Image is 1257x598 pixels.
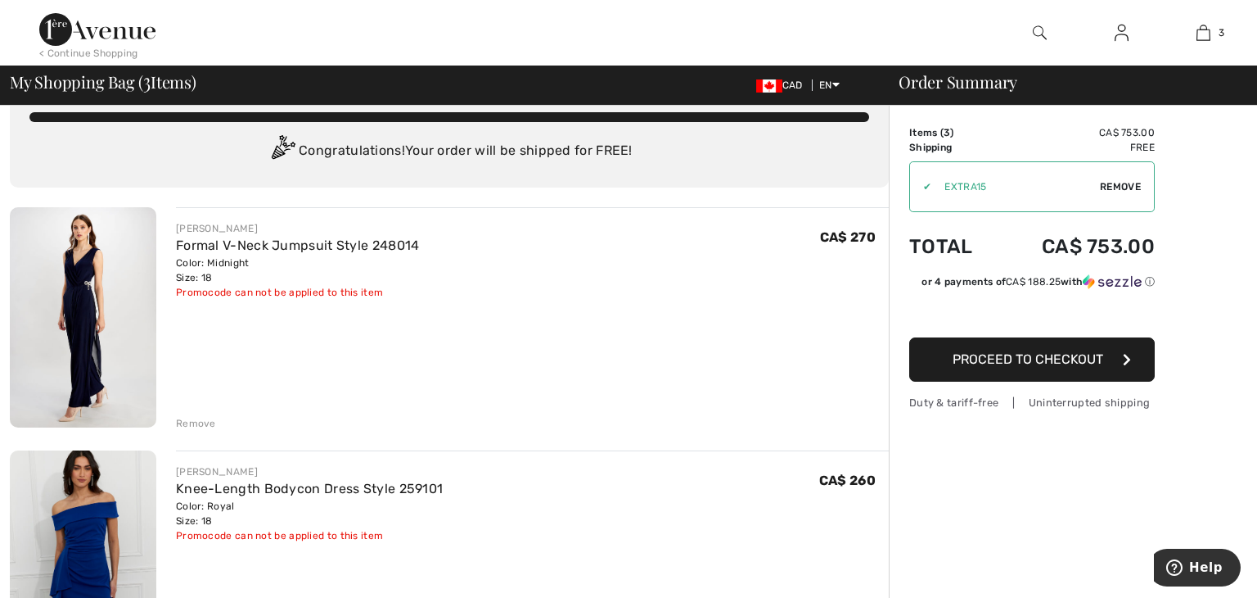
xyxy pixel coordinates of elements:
div: [PERSON_NAME] [176,221,420,236]
span: Proceed to Checkout [953,351,1103,367]
td: CA$ 753.00 [998,219,1155,274]
span: My Shopping Bag ( Items) [10,74,196,90]
div: Congratulations! Your order will be shipped for FREE! [29,135,869,168]
iframe: PayPal-paypal [909,295,1155,332]
img: Canadian Dollar [756,79,782,93]
span: 3 [944,127,950,138]
span: CAD [756,79,809,91]
div: Order Summary [879,74,1247,90]
button: Proceed to Checkout [909,338,1155,382]
img: Formal V-Neck Jumpsuit Style 248014 [10,207,156,428]
span: Remove [1100,179,1141,194]
a: 3 [1163,23,1243,43]
div: ✔ [910,179,931,194]
div: < Continue Shopping [39,46,138,61]
div: Remove [176,416,216,431]
iframe: Opens a widget where you can find more information [1154,549,1241,590]
img: Congratulation2.svg [266,135,299,168]
div: [PERSON_NAME] [176,464,443,479]
img: 1ère Avenue [39,13,155,46]
span: 3 [143,70,151,91]
div: Promocode can not be applied to this item [176,285,420,300]
span: 3 [1219,25,1224,40]
img: My Bag [1196,23,1210,43]
td: CA$ 753.00 [998,125,1155,140]
img: Sezzle [1083,274,1142,289]
img: My Info [1115,23,1129,43]
td: Free [998,140,1155,155]
a: Formal V-Neck Jumpsuit Style 248014 [176,238,420,253]
a: Knee-Length Bodycon Dress Style 259101 [176,481,443,496]
a: Sign In [1102,23,1142,43]
div: Duty & tariff-free | Uninterrupted shipping [909,395,1155,410]
div: or 4 payments of with [921,274,1155,289]
span: EN [819,79,840,91]
td: Items ( ) [909,125,998,140]
div: Promocode can not be applied to this item [176,528,443,543]
span: CA$ 188.25 [1006,276,1061,288]
td: Shipping [909,140,998,155]
td: Total [909,219,998,274]
input: Promo code [931,162,1100,211]
span: CA$ 270 [820,229,876,245]
img: search the website [1033,23,1047,43]
div: Color: Royal Size: 18 [176,499,443,528]
span: CA$ 260 [819,473,876,488]
div: or 4 payments ofCA$ 188.25withSezzle Click to learn more about Sezzle [909,274,1155,295]
div: Color: Midnight Size: 18 [176,256,420,285]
